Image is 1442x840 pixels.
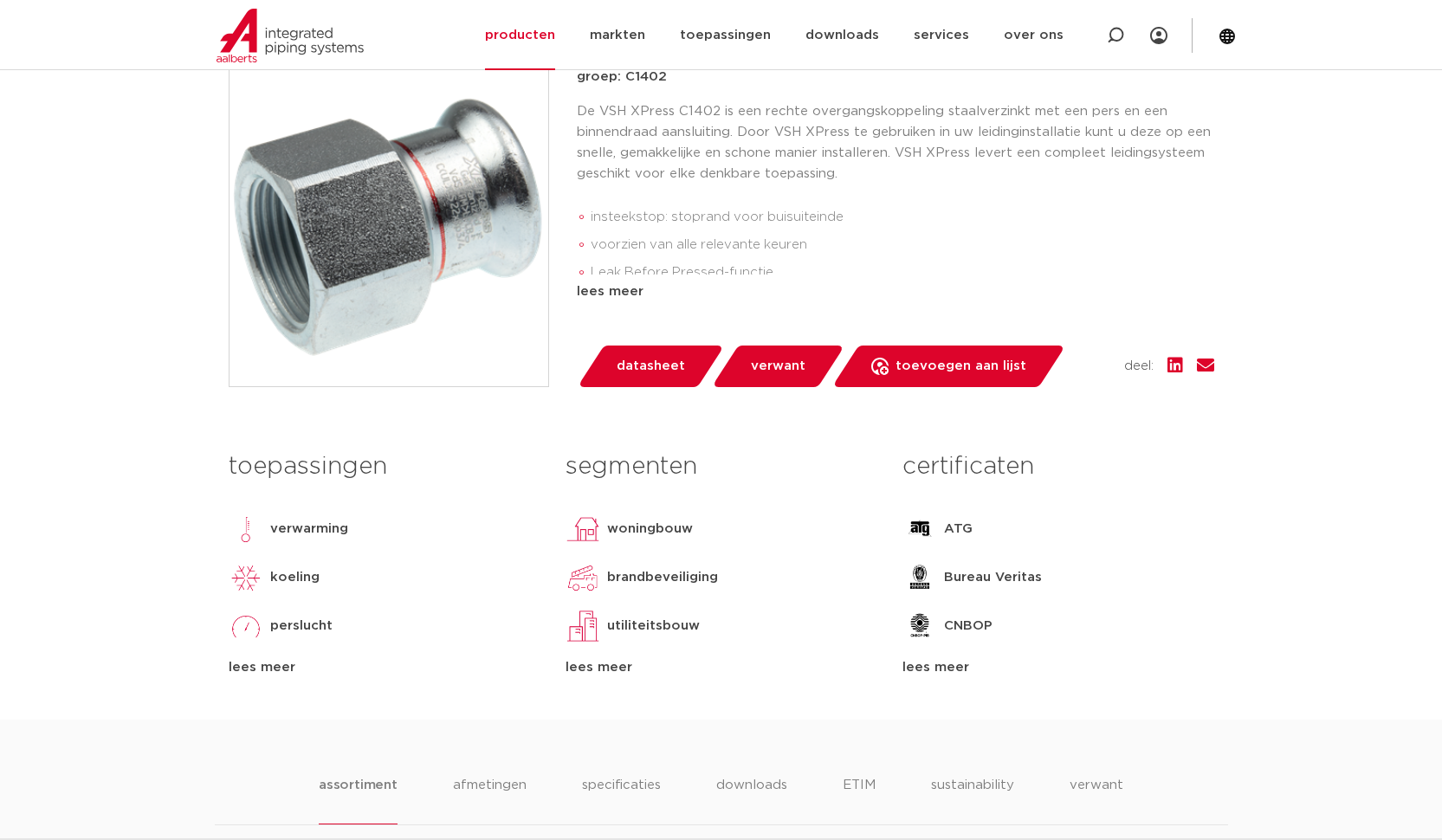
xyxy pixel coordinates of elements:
[582,775,661,824] li: specificaties
[1124,356,1154,377] span: deel:
[617,352,685,380] span: datasheet
[566,449,876,484] h3: segmenten
[607,616,700,636] p: utiliteitsbouw
[229,560,263,595] img: koeling
[1070,775,1123,824] li: verwant
[577,281,1214,302] div: lees meer
[944,616,993,636] p: CNBOP
[270,567,320,588] p: koeling
[453,775,527,824] li: afmetingen
[566,657,876,678] div: lees meer
[591,204,1214,231] li: insteekstop: stoprand voor buisuiteinde
[319,775,398,824] li: assortiment
[577,101,1214,184] p: De VSH XPress C1402 is een rechte overgangskoppeling staalverzinkt met een pers en een binnendraa...
[591,231,1214,259] li: voorzien van alle relevante keuren
[229,512,263,546] img: verwarming
[716,775,787,824] li: downloads
[944,519,973,540] p: ATG
[566,560,600,595] img: brandbeveiliging
[902,512,937,546] img: ATG
[843,775,876,824] li: ETIM
[902,449,1213,484] h3: certificaten
[931,775,1014,824] li: sustainability
[229,449,540,484] h3: toepassingen
[577,67,1214,87] p: groep: C1402
[230,68,548,386] img: Product Image for VSH XPress Staalverzinkt overgang (press x binnendraad)
[270,616,333,636] p: perslucht
[751,352,805,380] span: verwant
[902,560,937,595] img: Bureau Veritas
[577,346,724,387] a: datasheet
[902,609,937,643] img: CNBOP
[896,352,1026,380] span: toevoegen aan lijst
[566,609,600,643] img: utiliteitsbouw
[566,512,600,546] img: woningbouw
[229,609,263,643] img: perslucht
[229,657,540,678] div: lees meer
[607,567,718,588] p: brandbeveiliging
[944,567,1042,588] p: Bureau Veritas
[270,519,348,540] p: verwarming
[607,519,693,540] p: woningbouw
[902,657,1213,678] div: lees meer
[591,259,1214,287] li: Leak Before Pressed-functie
[711,346,844,387] a: verwant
